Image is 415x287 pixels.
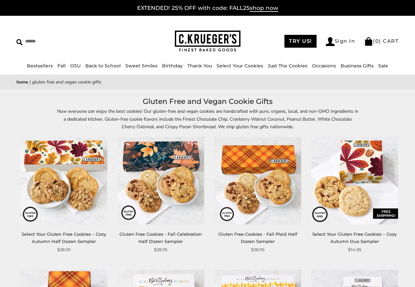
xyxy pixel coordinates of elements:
a: TRY US! [284,35,317,48]
span: 0 [375,38,379,44]
img: Select Your Gluten Free Cookies – Cozy Autumn Duo Sampler [311,137,398,224]
span: $14.95 [348,246,361,253]
img: C.KRUEGER'S [175,31,240,52]
a: Gluten Free Cookies - Fall Celebration Half Dozen Sampler [119,231,202,244]
nav: breadcrumbs [16,78,399,86]
a: Home [16,79,28,85]
a: Thank You [187,63,212,69]
a: Fall [57,63,66,69]
img: Gluten Free Cookies - Fall Plaid Half Dozen Sampler [214,137,301,224]
a: Select Your Cookies [217,63,263,69]
img: Account [326,37,335,46]
a: Birthday [162,63,183,69]
input: Search [16,36,104,46]
span: $28.95 [251,246,264,253]
img: Search [16,39,23,45]
a: Occasions [312,63,336,69]
a: (0) CART [364,38,399,44]
p: Now everyone can enjoy the best cookies! Our gluten-free and vegan cookies are handcrafted with p... [57,108,359,130]
span: shop now [250,5,278,12]
a: Select Your Gluten Free Cookies – Cozy Autumn Half Dozen Sampler [22,231,106,244]
a: Back to School [85,63,121,69]
a: Select Your Gluten Free Cookies – Cozy Autumn Duo Sampler [312,231,397,244]
img: Gluten Free Cookies - Fall Celebration Half Dozen Sampler [117,137,204,224]
a: Business Gifts [341,63,374,69]
a: OSU [70,63,81,69]
a: Sweet Smiles [125,63,157,69]
a: Bestsellers [27,63,53,69]
a: Just The Cookies [268,63,307,69]
img: Select Your Gluten Free Cookies – Cozy Autumn Half Dozen Sampler [20,137,107,224]
a: EXTENDED! 25% OFF with code: FALL25shop now [137,5,278,12]
a: Sign In [326,37,355,46]
span: | [30,79,31,85]
span: Gluten Free and Vegan Cookie Gifts [32,79,101,85]
a: Gluten Free Cookies - Fall Plaid Half Dozen Sampler [218,231,297,244]
img: Bag [364,37,373,46]
span: $28.95 [154,246,167,253]
h1: Gluten Free and Vegan Cookie Gifts [26,96,389,108]
span: $28.95 [57,246,71,253]
a: Sale [378,63,388,69]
